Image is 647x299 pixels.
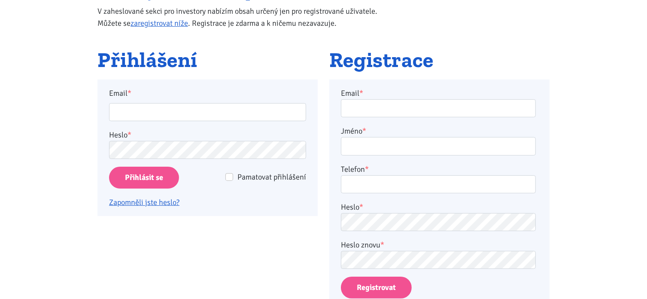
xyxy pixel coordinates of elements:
[362,126,366,136] abbr: required
[341,163,369,175] label: Telefon
[97,49,318,72] h2: Přihlášení
[365,165,369,174] abbr: required
[341,201,363,213] label: Heslo
[97,5,395,29] p: V zaheslované sekci pro investory nabízím obsah určený jen pro registrované uživatele. Můžete se ...
[109,198,179,207] a: Zapomněli jste heslo?
[103,87,312,99] label: Email
[329,49,550,72] h2: Registrace
[109,167,179,189] input: Přihlásit se
[359,202,363,212] abbr: required
[341,239,384,251] label: Heslo znovu
[109,129,131,141] label: Heslo
[131,18,188,28] a: zaregistrovat níže
[341,87,363,99] label: Email
[341,125,366,137] label: Jméno
[341,277,412,299] button: Registrovat
[380,240,384,250] abbr: required
[359,88,363,98] abbr: required
[237,172,306,182] span: Pamatovat přihlášení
